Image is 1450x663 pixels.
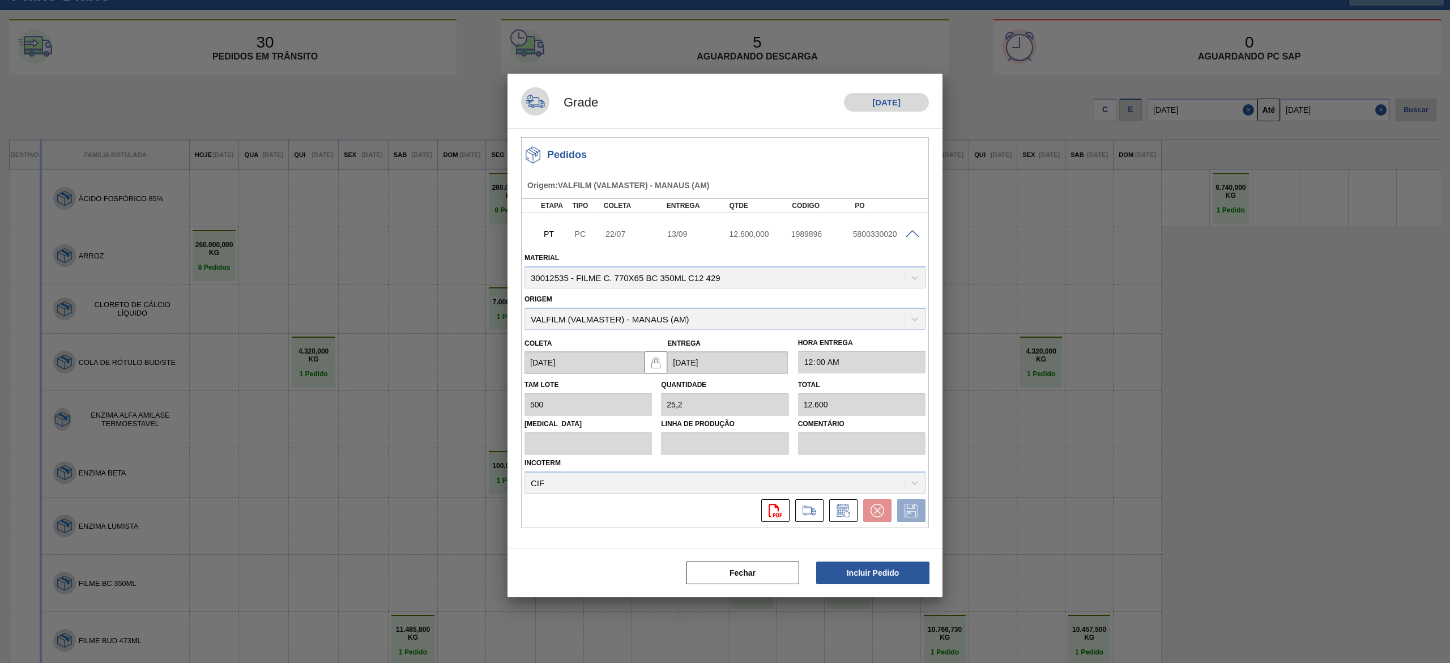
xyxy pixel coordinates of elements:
[544,229,570,239] p: PT
[649,356,663,369] img: locked
[547,149,587,161] h3: Pedidos
[661,381,706,389] label: Quantidade
[572,229,604,239] div: Pedido de Compra
[541,222,573,246] div: Pedido em Trânsito
[686,562,799,584] button: Fechar
[824,499,858,522] div: Informar alteração no pedido
[524,339,552,347] label: Coleta
[726,202,796,210] div: Qtde
[852,202,922,210] div: PO
[569,202,602,210] div: Tipo
[538,202,570,210] div: Etapa
[844,93,929,112] h1: [DATE]
[661,416,788,432] label: Linha de Produção
[664,202,734,210] div: Entrega
[664,229,733,239] div: 13/09/2025
[527,181,927,190] h5: Origem : VALFILM (VALMASTER) - MANAUS (AM)
[524,381,558,389] label: Tam lote
[790,499,824,522] div: Ir para Composição de Carga
[850,229,919,239] div: 5800330020
[601,202,671,210] div: Coleta
[524,254,559,262] label: Material
[789,202,859,210] div: Código
[524,459,561,467] label: Incoterm
[603,229,672,239] div: 22/07/2025
[816,562,929,584] button: Incluir Pedido
[788,229,858,239] div: 1989896
[726,229,795,239] div: 12.600,000
[798,335,926,351] label: Hora Entrega
[524,295,552,303] label: Origem
[645,351,667,374] button: locked
[524,416,652,432] label: [MEDICAL_DATA]
[892,499,926,522] div: Salvar Pedido
[667,339,701,347] label: Entrega
[756,499,790,522] div: Abrir arquivo PDF
[667,351,787,374] input: dd/mm/yyyy
[858,499,892,522] div: Cancelar pedido
[524,351,645,374] input: dd/mm/yyyy
[549,93,598,112] h1: Grade
[798,381,820,389] label: Total
[798,416,926,432] label: Comentário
